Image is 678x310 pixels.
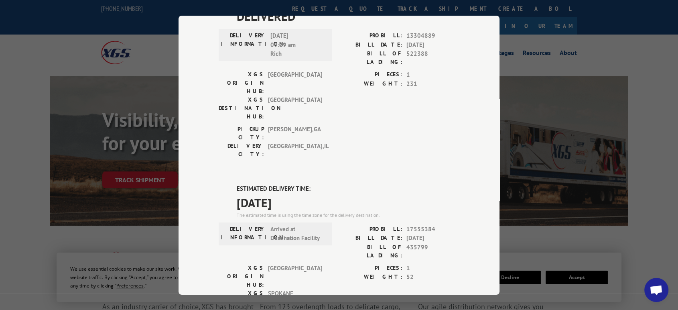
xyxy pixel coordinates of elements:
label: PROBILL: [339,224,402,234]
label: ESTIMATED DELIVERY TIME: [237,184,459,194]
span: [GEOGRAPHIC_DATA] , IL [268,142,322,159]
span: [PERSON_NAME] , GA [268,125,322,142]
span: [GEOGRAPHIC_DATA] [268,263,322,289]
span: 522388 [406,49,459,66]
span: [GEOGRAPHIC_DATA] [268,70,322,96]
label: DELIVERY CITY: [219,142,264,159]
label: BILL OF LADING: [339,243,402,259]
span: [DATE] [406,234,459,243]
label: PROBILL: [339,31,402,41]
span: [DATE] [406,40,459,49]
label: XGS ORIGIN HUB: [219,70,264,96]
label: DELIVERY INFORMATION: [221,31,266,59]
label: WEIGHT: [339,79,402,88]
span: 1 [406,70,459,80]
span: [DATE] 09:29 am Rich [270,31,325,59]
label: XGS ORIGIN HUB: [219,263,264,289]
span: 231 [406,79,459,88]
a: Open chat [644,278,668,302]
span: 17555384 [406,224,459,234]
label: BILL OF LADING: [339,49,402,66]
div: The estimated time is using the time zone for the delivery destination. [237,211,459,218]
span: Arrived at Destination Facility [270,224,325,243]
label: PIECES: [339,263,402,273]
label: BILL DATE: [339,234,402,243]
label: PIECES: [339,70,402,80]
span: [GEOGRAPHIC_DATA] [268,96,322,121]
label: XGS DESTINATION HUB: [219,96,264,121]
span: DELIVERED [237,7,459,25]
span: 52 [406,273,459,282]
span: 13304889 [406,31,459,41]
label: BILL DATE: [339,40,402,49]
span: 1 [406,263,459,273]
label: DELIVERY INFORMATION: [221,224,266,243]
label: WEIGHT: [339,273,402,282]
span: 435799 [406,243,459,259]
label: PICKUP CITY: [219,125,264,142]
span: [DATE] [237,193,459,211]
